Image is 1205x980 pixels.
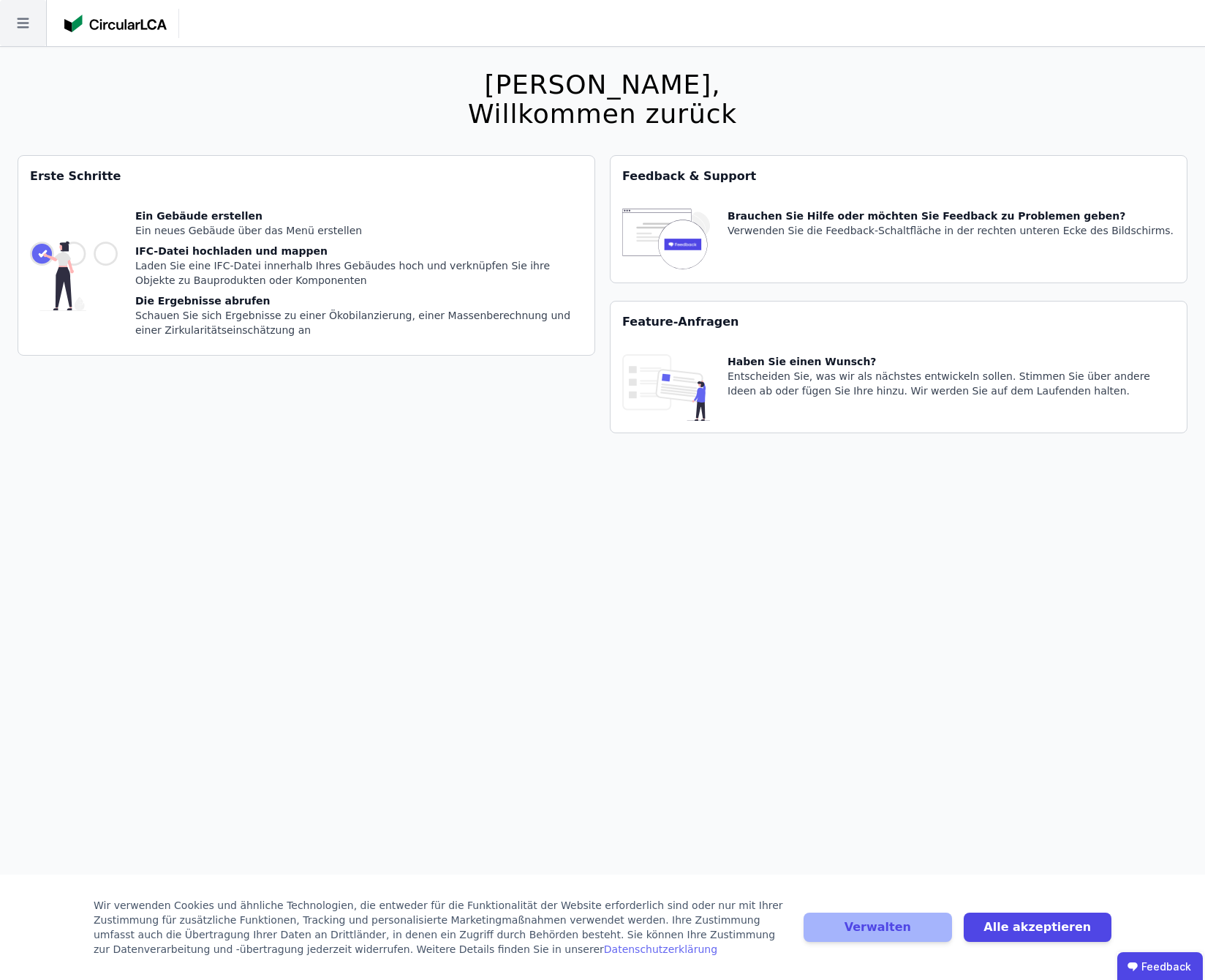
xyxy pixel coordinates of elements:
div: Haben Sie einen Wunsch? [728,354,1175,369]
img: Concular [64,15,167,32]
div: Entscheiden Sie, was wir als nächstes entwickeln sollen. Stimmen Sie über andere Ideen ab oder fü... [728,369,1175,398]
div: Verwenden Sie die Feedback-Schaltfläche in der rechten unteren Ecke des Bildschirms. [728,223,1174,238]
div: Schauen Sie sich Ergebnisse zu einer Ökobilanzierung, einer Massenberechnung und einer Zirkularit... [135,308,583,337]
div: Wir verwenden Cookies und ähnliche Technologien, die entweder für die Funktionalität der Website ... [94,898,786,957]
div: Ein neues Gebäude über das Menü erstellen [135,223,583,238]
div: Laden Sie eine IFC-Datei innerhalb Ihres Gebäudes hoch und verknüpfen Sie ihre Objekte zu Bauprod... [135,258,583,288]
button: Alle akzeptieren [964,913,1111,942]
div: Brauchen Sie Hilfe oder möchten Sie Feedback zu Problemen geben? [728,209,1174,223]
div: Ein Gebäude erstellen [135,209,583,223]
img: getting_started_tile-DrF_GRSv.svg [30,209,118,343]
div: Feedback & Support [611,156,1187,197]
div: Die Ergebnisse abrufen [135,293,583,308]
img: feature_request_tile-UiXE1qGU.svg [622,354,710,421]
div: Willkommen zurück [468,100,737,129]
div: [PERSON_NAME], [468,70,737,100]
div: IFC-Datei hochladen und mappen [135,244,583,258]
div: Feature-Anfragen [611,302,1187,343]
a: Datenschutzerklärung [604,943,717,955]
img: feedback-icon-HCTs5lye.svg [622,209,710,271]
div: Erste Schritte [18,156,594,197]
button: Verwalten [804,913,951,942]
